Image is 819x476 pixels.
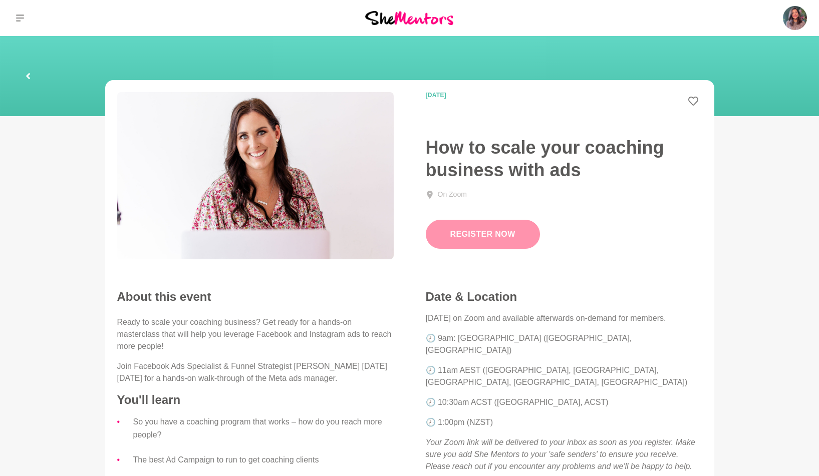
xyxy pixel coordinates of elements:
h2: About this event [117,289,394,304]
h4: Date & Location [426,289,702,304]
li: So you have a coaching program that works – how do you reach more people? [133,415,394,441]
em: Your Zoom link will be delivered to your inbox as soon as you register. Make sure you add She Men... [426,438,695,470]
h4: You'll learn [117,392,394,407]
p: Join Facebook Ads Specialist & Funnel Strategist [PERSON_NAME] [DATE][DATE] for a hands-on walk-t... [117,360,394,384]
h1: How to scale your coaching business with ads [426,136,702,181]
div: On Zoom [438,189,467,200]
p: Ready to scale your coaching business? Get ready for a hands-on masterclass that will help you le... [117,316,394,352]
time: [DATE] [426,92,548,98]
p: 🕗 1:00pm (NZST) [426,416,702,428]
img: Jill Absolom [783,6,807,30]
p: 🕗 11am AEST ([GEOGRAPHIC_DATA], [GEOGRAPHIC_DATA], [GEOGRAPHIC_DATA], [GEOGRAPHIC_DATA], [GEOGRAP... [426,364,702,388]
img: She Mentors Logo [365,11,453,25]
p: [DATE] on Zoom and available afterwards on-demand for members. [426,312,702,324]
img: Jessica Tutton - Facebook Ads specialist - How to grow your coaching business - She Mentors [117,92,394,259]
p: 🕗 10:30am ACST ([GEOGRAPHIC_DATA], ACST) [426,396,702,408]
li: The best Ad Campaign to run to get coaching clients [133,453,394,466]
a: Register Now [426,220,540,249]
p: 🕗 9am: [GEOGRAPHIC_DATA] ([GEOGRAPHIC_DATA], [GEOGRAPHIC_DATA]) [426,332,702,356]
